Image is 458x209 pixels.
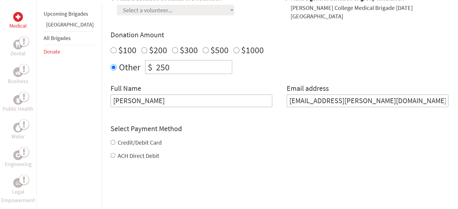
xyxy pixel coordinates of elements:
a: Legal EmpowermentLegal Empowerment [1,178,35,204]
a: WaterWater [11,123,25,141]
label: Email address [287,84,329,94]
a: EngineeringEngineering [5,150,32,168]
input: Enter Full Name [111,94,272,107]
p: Legal Empowerment [1,188,35,204]
label: $1000 [241,44,264,56]
label: Full Name [111,84,141,94]
div: Dental [13,40,23,49]
label: $200 [149,44,167,56]
div: Public Health [13,95,23,105]
div: Water [13,123,23,132]
li: Donate [44,45,94,58]
a: Upcoming Brigades [44,10,88,17]
img: Business [16,70,20,75]
a: BusinessBusiness [8,67,28,85]
label: $100 [118,44,136,56]
p: Dental [11,49,26,58]
p: Water [11,132,25,141]
label: $500 [210,44,229,56]
a: [GEOGRAPHIC_DATA] [46,21,94,28]
a: DentalDental [11,40,26,58]
img: Engineering [16,153,20,158]
input: Enter Amount [155,60,232,74]
p: Engineering [5,160,32,168]
label: Credit/Debit Card [118,139,162,146]
a: MedicalMedical [9,12,27,30]
img: Legal Empowerment [16,181,20,185]
div: Legal Empowerment [13,178,23,188]
input: Your Email [287,94,448,107]
h4: Donation Amount [111,30,448,40]
img: Public Health [16,97,20,103]
li: Upcoming Brigades [44,7,94,20]
div: [PERSON_NAME] College Medical Brigade [DATE] [GEOGRAPHIC_DATA] [291,4,448,20]
div: $ [145,60,155,74]
iframe: reCAPTCHA [111,172,202,195]
img: Medical [16,14,20,19]
label: $300 [180,44,198,56]
a: All Brigades [44,35,71,41]
p: Business [8,77,28,85]
img: Water [16,124,20,131]
div: Business [13,67,23,77]
p: Medical [9,22,27,30]
div: Engineering [13,150,23,160]
li: Panama [44,20,94,31]
label: ACH Direct Debit [118,152,159,159]
a: Donate [44,48,60,55]
h4: Select Payment Method [111,124,448,134]
p: Public Health [3,105,33,113]
img: Dental [16,41,20,47]
a: Public HealthPublic Health [3,95,33,113]
li: All Brigades [44,31,94,45]
div: Medical [13,12,23,22]
label: Other [119,60,140,74]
